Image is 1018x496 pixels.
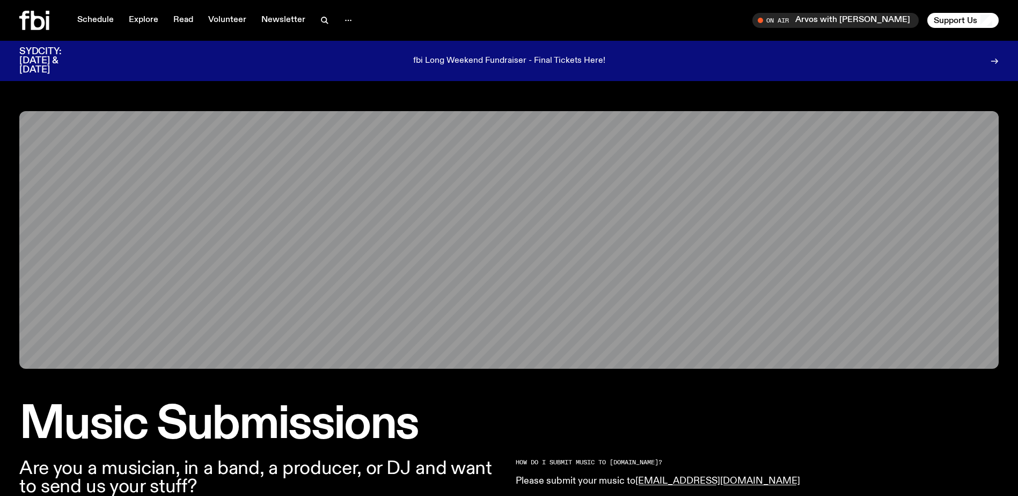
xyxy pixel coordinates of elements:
h2: HOW DO I SUBMIT MUSIC TO [DOMAIN_NAME]? [516,459,825,465]
a: [EMAIL_ADDRESS][DOMAIN_NAME] [635,476,800,486]
h3: SYDCITY: [DATE] & [DATE] [19,47,88,75]
p: Are you a musician, in a band, a producer, or DJ and want to send us your stuff? [19,459,503,496]
p: Please submit your music to [516,476,825,487]
h1: Music Submissions [19,403,999,447]
a: Newsletter [255,13,312,28]
button: Support Us [927,13,999,28]
button: On AirArvos with [PERSON_NAME] [752,13,919,28]
a: Schedule [71,13,120,28]
a: Explore [122,13,165,28]
span: Support Us [934,16,977,25]
a: Volunteer [202,13,253,28]
a: Read [167,13,200,28]
p: fbi Long Weekend Fundraiser - Final Tickets Here! [413,56,605,66]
